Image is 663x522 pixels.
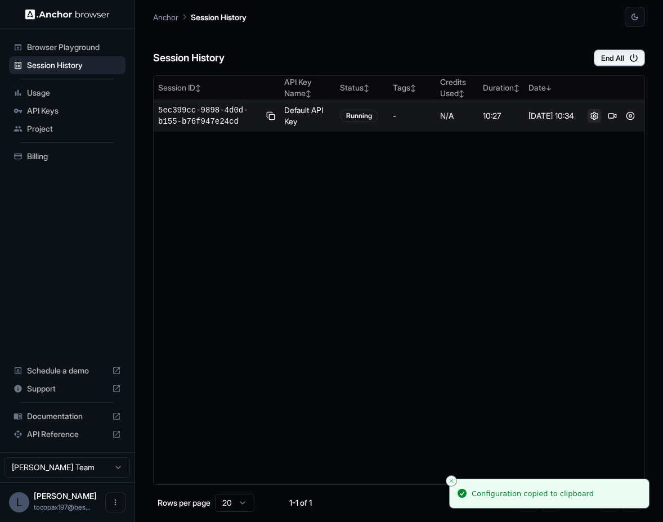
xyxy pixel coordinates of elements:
div: L [9,492,29,512]
span: ↕ [306,89,311,98]
div: API Keys [9,102,126,120]
div: Browser Playground [9,38,126,56]
div: Session History [9,56,126,74]
nav: breadcrumb [153,11,247,23]
div: Usage [9,84,126,102]
div: Date [528,82,576,93]
span: ↕ [410,84,416,92]
span: ↕ [459,89,464,98]
p: Rows per page [158,497,210,508]
div: Status [340,82,384,93]
div: - [393,110,431,121]
span: API Reference [27,429,107,440]
span: Session History [27,60,121,71]
span: ↓ [546,84,552,92]
span: Usage [27,87,121,98]
div: Session ID [158,82,275,93]
div: Support [9,380,126,398]
span: API Keys [27,105,121,116]
img: Anchor Logo [25,9,110,20]
div: API Key Name [284,76,331,99]
div: N/A [440,110,474,121]
span: Browser Playground [27,42,121,53]
div: Running [340,110,378,122]
h6: Session History [153,50,225,66]
span: Lora Little [34,491,97,501]
span: tocopax197@besaies.com [34,503,91,511]
span: Support [27,383,107,394]
span: ↕ [195,84,201,92]
div: Documentation [9,407,126,425]
div: 1-1 of 1 [272,497,329,508]
span: Project [27,123,121,134]
div: Schedule a demo [9,362,126,380]
div: [DATE] 10:34 [528,110,576,121]
div: Configuration copied to clipboard [472,488,594,499]
span: Schedule a demo [27,365,107,376]
span: ↕ [364,84,369,92]
span: ↕ [514,84,519,92]
div: Credits Used [440,76,474,99]
button: Close toast [446,475,457,487]
div: 10:27 [483,110,519,121]
p: Session History [191,11,247,23]
span: Documentation [27,411,107,422]
td: Default API Key [280,100,336,132]
p: Anchor [153,11,178,23]
div: Billing [9,147,126,165]
div: Project [9,120,126,138]
button: End All [594,49,645,66]
div: Duration [483,82,519,93]
button: Open menu [105,492,126,512]
span: Billing [27,151,121,162]
div: API Reference [9,425,126,443]
div: Tags [393,82,431,93]
span: 5ec399cc-9898-4d0d-b155-b76f947e24cd [158,105,262,127]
